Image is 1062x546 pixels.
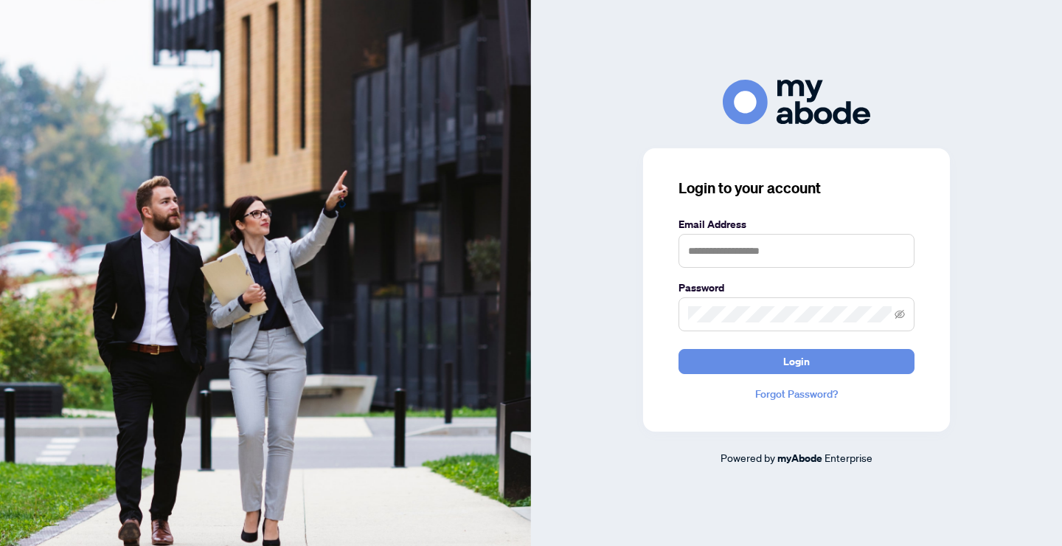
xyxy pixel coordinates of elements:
span: eye-invisible [895,309,905,319]
a: Forgot Password? [678,386,914,402]
img: ma-logo [723,80,870,125]
span: Enterprise [825,451,872,464]
h3: Login to your account [678,178,914,198]
span: Powered by [721,451,775,464]
label: Password [678,280,914,296]
a: myAbode [777,450,822,466]
label: Email Address [678,216,914,232]
span: Login [783,350,810,373]
button: Login [678,349,914,374]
